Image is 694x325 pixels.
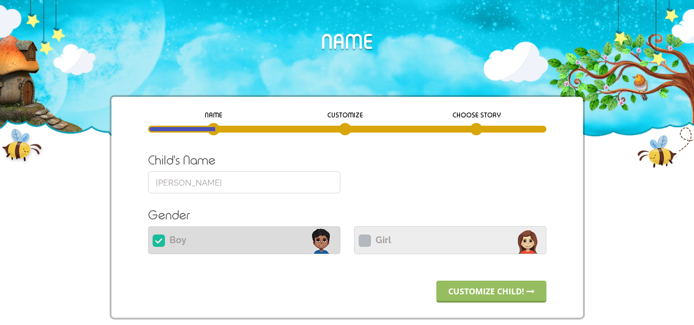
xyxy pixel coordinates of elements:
[436,281,546,303] a: Customize child!
[148,151,340,170] label: Child's Name
[148,171,340,193] input: Enter name
[354,226,546,254] label: Girl
[148,226,340,254] label: Boy
[148,206,546,224] label: Gender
